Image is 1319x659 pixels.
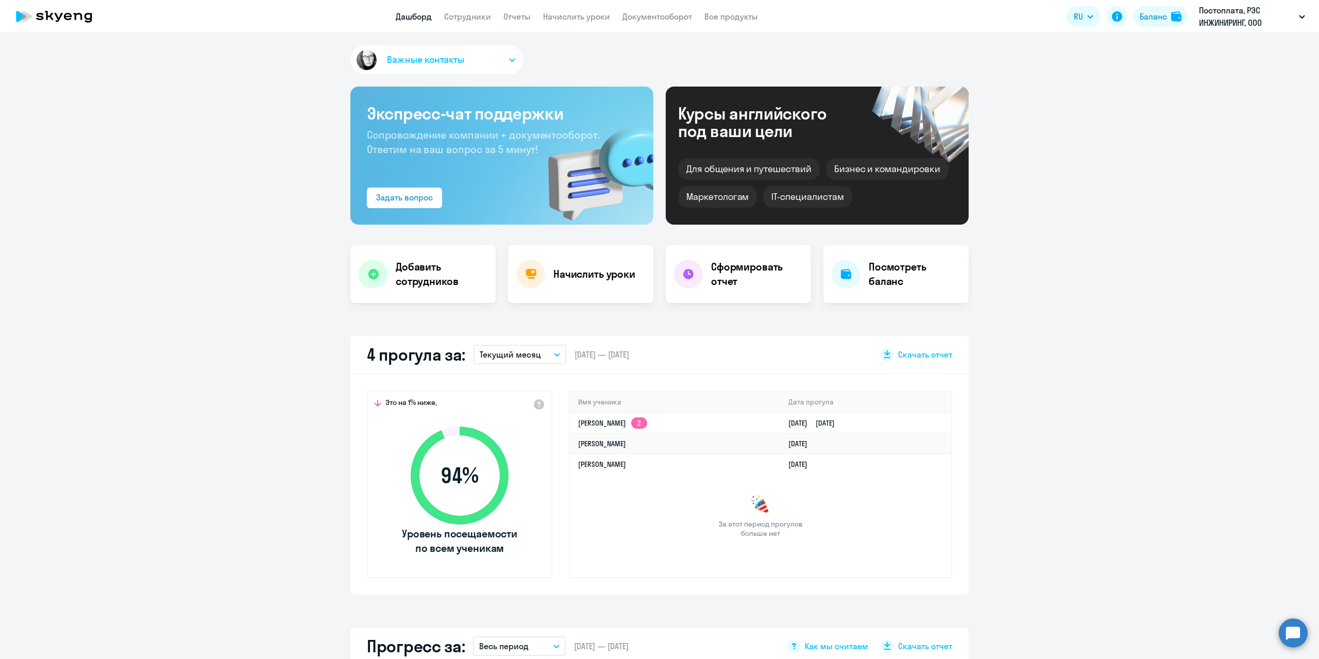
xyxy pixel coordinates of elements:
a: [PERSON_NAME] [578,460,626,469]
button: Важные контакты [350,45,523,74]
th: Дата прогула [780,392,951,413]
span: Важные контакты [387,53,464,66]
button: Постоплата, РЭС ИНЖИНИРИНГ, ООО [1194,4,1310,29]
button: Задать вопрос [367,188,442,208]
button: RU [1067,6,1101,27]
h4: Сформировать отчет [711,260,803,289]
div: Баланс [1140,10,1167,23]
div: Бизнес и командировки [826,158,949,180]
button: Балансbalance [1134,6,1188,27]
th: Имя ученика [570,392,780,413]
a: Документооборот [622,11,692,22]
a: [DATE][DATE] [788,418,843,428]
h3: Экспресс-чат поддержки [367,103,637,124]
span: [DATE] — [DATE] [574,640,629,652]
div: IT-специалистам [763,186,852,208]
span: 94 % [400,463,519,488]
p: Текущий месяц [480,348,541,361]
p: Весь период [479,640,529,652]
span: Уровень посещаемости по всем ученикам [400,527,519,555]
span: Скачать отчет [898,640,952,652]
img: congrats [750,495,771,515]
span: RU [1074,10,1083,23]
a: [DATE] [788,439,816,448]
button: Весь период [473,636,566,656]
a: Сотрудники [444,11,491,22]
span: Сопровождение компании + документооборот. Ответим на ваш вопрос за 5 минут! [367,128,600,156]
a: Начислить уроки [543,11,610,22]
span: Это на 1% ниже, [385,398,437,410]
app-skyeng-badge: 2 [631,417,647,429]
a: [DATE] [788,460,816,469]
h4: Добавить сотрудников [396,260,487,289]
a: [PERSON_NAME]2 [578,418,647,428]
span: Скачать отчет [898,349,952,360]
img: avatar [354,48,379,72]
img: balance [1171,11,1181,22]
span: За этот период прогулов больше нет [717,519,804,538]
p: Постоплата, РЭС ИНЖИНИРИНГ, ООО [1199,4,1295,29]
h2: 4 прогула за: [367,344,465,365]
a: Все продукты [704,11,758,22]
a: Дашборд [396,11,432,22]
div: Задать вопрос [376,191,433,204]
span: Как мы считаем [805,640,868,652]
span: [DATE] — [DATE] [574,349,629,360]
h4: Посмотреть баланс [869,260,960,289]
h2: Прогресс за: [367,636,465,656]
button: Текущий месяц [474,345,566,364]
div: Курсы английского под ваши цели [678,105,854,140]
a: [PERSON_NAME] [578,439,626,448]
img: bg-img [533,109,653,225]
h4: Начислить уроки [553,267,635,281]
div: Для общения и путешествий [678,158,820,180]
a: Отчеты [503,11,531,22]
div: Маркетологам [678,186,757,208]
